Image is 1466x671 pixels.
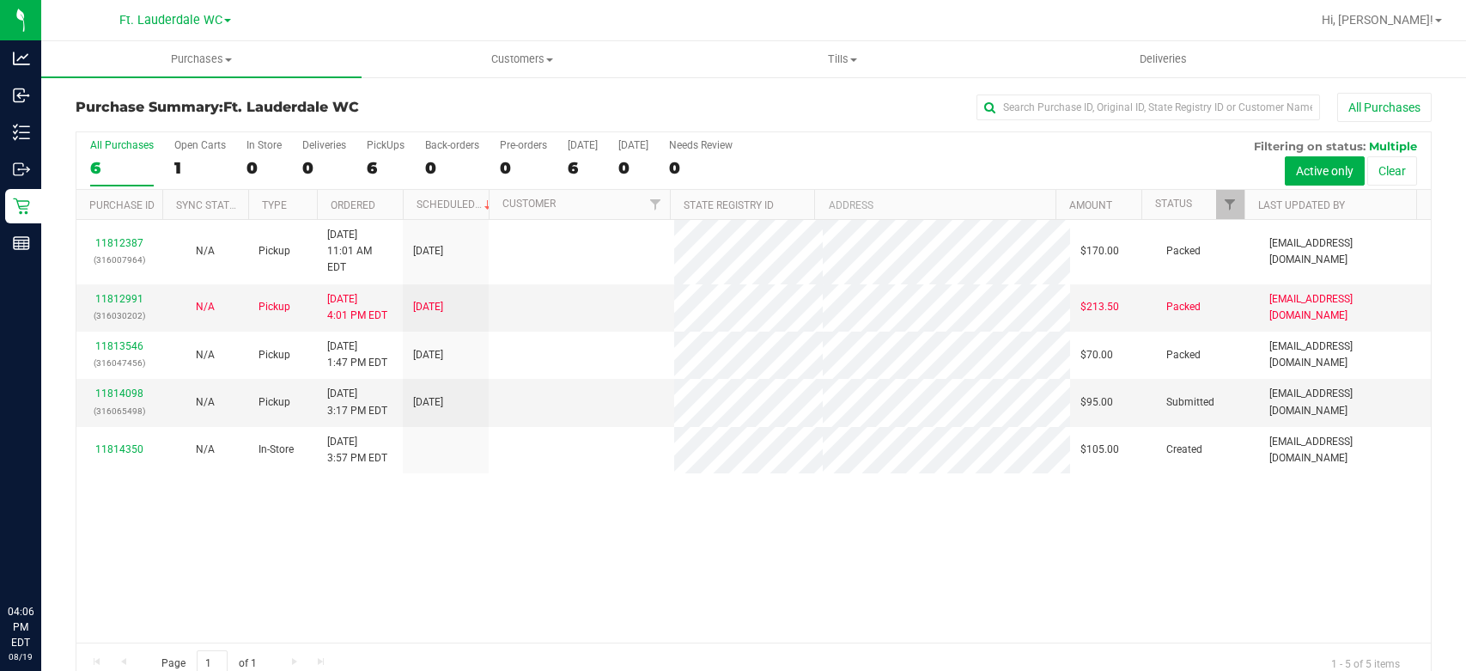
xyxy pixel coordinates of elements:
[95,387,143,400] a: 11814098
[1003,41,1323,77] a: Deliveries
[174,139,226,151] div: Open Carts
[500,139,547,151] div: Pre-orders
[367,139,405,151] div: PickUps
[1269,235,1420,268] span: [EMAIL_ADDRESS][DOMAIN_NAME]
[1258,199,1345,211] a: Last Updated By
[1269,291,1420,324] span: [EMAIL_ADDRESS][DOMAIN_NAME]
[176,199,242,211] a: Sync Status
[1337,93,1432,122] button: All Purchases
[568,139,598,151] div: [DATE]
[95,340,143,352] a: 11813546
[259,243,290,259] span: Pickup
[642,190,670,219] a: Filter
[684,199,774,211] a: State Registry ID
[13,198,30,215] inline-svg: Retail
[13,161,30,178] inline-svg: Outbound
[618,139,648,151] div: [DATE]
[1155,198,1192,210] a: Status
[95,293,143,305] a: 11812991
[669,158,733,178] div: 0
[1322,13,1433,27] span: Hi, [PERSON_NAME]!
[8,604,33,650] p: 04:06 PM EDT
[327,386,387,418] span: [DATE] 3:17 PM EDT
[196,349,215,361] span: Not Applicable
[196,299,215,315] button: N/A
[259,347,290,363] span: Pickup
[1254,139,1366,153] span: Filtering on status:
[90,158,154,178] div: 6
[259,299,290,315] span: Pickup
[196,301,215,313] span: Not Applicable
[259,394,290,411] span: Pickup
[87,403,152,419] p: (316065498)
[1269,339,1420,371] span: [EMAIL_ADDRESS][DOMAIN_NAME]
[95,237,143,249] a: 11812387
[1166,394,1214,411] span: Submitted
[196,396,215,408] span: Not Applicable
[1080,442,1119,458] span: $105.00
[259,442,294,458] span: In-Store
[684,52,1002,67] span: Tills
[331,199,375,211] a: Ordered
[413,394,443,411] span: [DATE]
[89,199,155,211] a: Purchase ID
[8,650,33,663] p: 08/19
[196,443,215,455] span: Not Applicable
[1166,347,1201,363] span: Packed
[502,198,556,210] a: Customer
[1269,434,1420,467] span: [EMAIL_ADDRESS][DOMAIN_NAME]
[1080,243,1119,259] span: $170.00
[367,158,405,178] div: 6
[417,198,495,210] a: Scheduled
[425,139,479,151] div: Back-orders
[13,87,30,104] inline-svg: Inbound
[327,434,387,467] span: [DATE] 3:57 PM EDT
[1166,243,1201,259] span: Packed
[327,227,392,277] span: [DATE] 11:01 AM EDT
[1369,139,1417,153] span: Multiple
[262,199,287,211] a: Type
[327,339,387,371] span: [DATE] 1:47 PM EDT
[196,245,215,257] span: Not Applicable
[196,394,215,411] button: N/A
[174,158,226,178] div: 1
[223,99,359,115] span: Ft. Lauderdale WC
[1069,199,1112,211] a: Amount
[814,190,1055,220] th: Address
[1080,299,1119,315] span: $213.50
[95,443,143,455] a: 11814350
[327,291,387,324] span: [DATE] 4:01 PM EDT
[618,158,648,178] div: 0
[976,95,1320,120] input: Search Purchase ID, Original ID, State Registry ID or Customer Name...
[1116,52,1210,67] span: Deliveries
[413,347,443,363] span: [DATE]
[1216,190,1244,219] a: Filter
[246,158,282,178] div: 0
[51,531,71,552] iframe: Resource center unread badge
[13,235,30,252] inline-svg: Reports
[302,158,346,178] div: 0
[669,139,733,151] div: Needs Review
[362,41,682,77] a: Customers
[1367,156,1417,186] button: Clear
[1166,299,1201,315] span: Packed
[119,13,222,27] span: Ft. Lauderdale WC
[196,347,215,363] button: N/A
[196,243,215,259] button: N/A
[87,308,152,324] p: (316030202)
[1080,347,1113,363] span: $70.00
[362,52,681,67] span: Customers
[13,124,30,141] inline-svg: Inventory
[246,139,282,151] div: In Store
[683,41,1003,77] a: Tills
[413,243,443,259] span: [DATE]
[90,139,154,151] div: All Purchases
[302,139,346,151] div: Deliveries
[1269,386,1420,418] span: [EMAIL_ADDRESS][DOMAIN_NAME]
[1285,156,1365,186] button: Active only
[87,252,152,268] p: (316007964)
[87,355,152,371] p: (316047456)
[1166,442,1202,458] span: Created
[41,41,362,77] a: Purchases
[500,158,547,178] div: 0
